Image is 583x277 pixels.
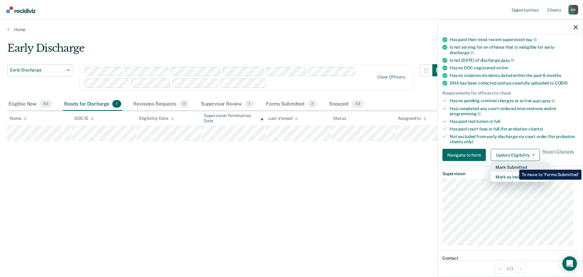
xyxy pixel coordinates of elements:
button: Profile dropdown button [568,5,578,15]
span: 1 [245,100,254,108]
div: Revisions Requests [132,98,190,111]
div: Supervisor Review [200,98,255,111]
div: Assigned to [398,116,426,121]
div: Eligible Now [7,98,53,111]
div: Has completed any court-ordered interventions and/or [450,106,578,116]
dt: Supervision [442,171,578,176]
div: Early Discharge [7,42,445,59]
div: Has paid court fees in full (for probation [450,126,578,131]
div: Has paid their most recent supervision [450,37,578,42]
span: Early Discharge [10,68,65,73]
div: Has no violation incidents dated within the past 6 [450,73,578,78]
div: DOC ID [74,116,94,121]
button: Mark as Ineligible [491,172,549,182]
button: Next Opportunity [516,264,526,273]
span: date [501,58,514,63]
div: Eligibility Date [139,116,174,121]
div: Dropdown Menu [491,162,549,182]
div: Has no DOC-registered [450,65,578,71]
span: fee [526,37,537,42]
span: clients) [528,126,543,131]
div: 1 / 1 [438,260,583,276]
div: Ready for Discharge [63,98,122,111]
div: Not excluded from early discharge via court order (for probation clients [450,134,578,144]
div: E W [568,5,578,15]
div: Requirements for officers to check [442,91,578,96]
dt: Contact [442,255,578,261]
span: 0 [179,100,189,108]
div: Is not serving for an offense that is ineligible for early [450,45,578,55]
button: Update Eligibility [491,149,540,161]
div: Clear officers [377,74,405,80]
span: victim [496,65,508,70]
span: CODIS [555,81,568,85]
div: Supervision Termination Date [204,113,264,123]
div: Open Intercom Messenger [562,256,577,271]
span: discharge [450,50,474,55]
button: Navigate to form [442,149,486,161]
div: Status [333,116,346,121]
span: Revert Changes [542,149,574,161]
span: 2 [308,100,317,108]
button: Mark Submitted [491,162,549,172]
div: Is not [DATE] of discharge [450,57,578,63]
span: programming [450,111,481,116]
span: 1 [112,100,121,108]
div: Snoozed [328,98,365,111]
div: Has paid restitution in [450,119,578,124]
span: only) [464,139,473,144]
a: Home [7,27,576,32]
span: full [494,119,500,124]
div: Forms Submitted [265,98,318,111]
div: Name [10,116,27,121]
span: 43 [352,100,364,108]
span: 83 [40,100,52,108]
div: DNA has been collected and successfully uploaded to [450,81,578,86]
span: warrants [533,98,555,103]
span: months [547,73,561,78]
button: Previous Opportunity [495,264,504,273]
div: Last Viewed [268,116,298,121]
div: Has no pending criminal charges or active [450,98,578,104]
img: Recidiviz [6,6,36,13]
a: Navigate to form link [442,149,488,161]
